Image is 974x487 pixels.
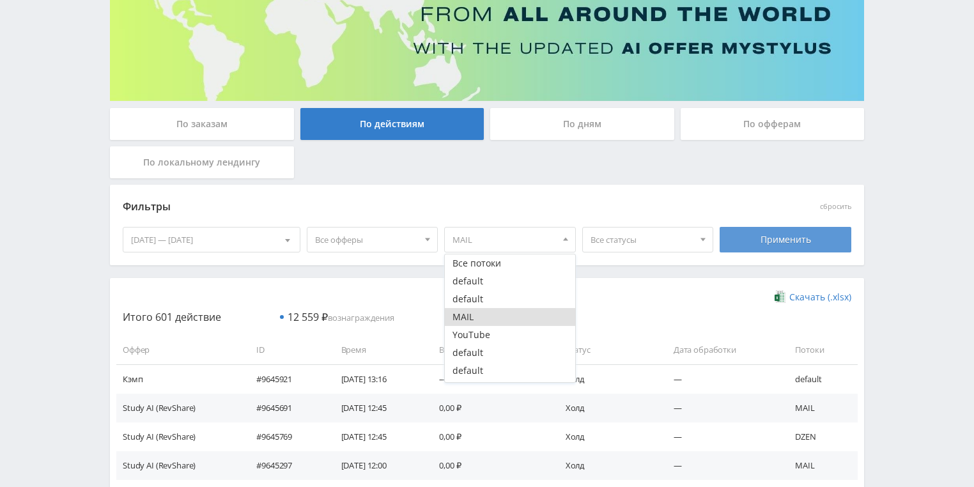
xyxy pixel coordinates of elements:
[661,451,783,480] td: —
[243,364,328,393] td: #9645921
[116,394,243,422] td: Study AI (RevShare)
[445,308,575,326] button: MAIL
[445,272,575,290] button: default
[553,364,661,393] td: Холд
[110,146,294,178] div: По локальному лендингу
[445,380,575,398] button: default
[782,394,858,422] td: MAIL
[452,228,556,252] span: MAIL
[243,394,328,422] td: #9645691
[775,290,785,303] img: xlsx
[426,336,552,364] td: Вознаграждение
[123,310,221,324] span: Итого 601 действие
[426,394,552,422] td: 0,00 ₽
[661,422,783,451] td: —
[661,336,783,364] td: Дата обработки
[661,364,783,393] td: —
[426,364,552,393] td: —
[315,228,419,252] span: Все офферы
[329,394,427,422] td: [DATE] 12:45
[553,336,661,364] td: Статус
[490,108,674,140] div: По дням
[445,362,575,380] button: default
[720,227,851,252] div: Применить
[426,451,552,480] td: 0,00 ₽
[789,292,851,302] span: Скачать (.xlsx)
[243,336,328,364] td: ID
[116,364,243,393] td: Кэмп
[123,228,300,252] div: [DATE] — [DATE]
[553,451,661,480] td: Холд
[782,422,858,451] td: DZEN
[553,422,661,451] td: Холд
[553,394,661,422] td: Холд
[426,422,552,451] td: 0,00 ₽
[329,336,427,364] td: Время
[782,451,858,480] td: MAIL
[820,203,851,211] button: сбросить
[116,451,243,480] td: Study AI (RevShare)
[110,108,294,140] div: По заказам
[329,451,427,480] td: [DATE] 12:00
[243,422,328,451] td: #9645769
[681,108,865,140] div: По офферам
[329,422,427,451] td: [DATE] 12:45
[116,336,243,364] td: Оффер
[445,254,575,272] button: Все потоки
[591,228,694,252] span: Все статусы
[445,344,575,362] button: default
[775,291,851,304] a: Скачать (.xlsx)
[782,336,858,364] td: Потоки
[300,108,484,140] div: По действиям
[243,451,328,480] td: #9645297
[288,310,328,324] span: 12 559 ₽
[116,422,243,451] td: Study AI (RevShare)
[123,197,668,217] div: Фильтры
[445,290,575,308] button: default
[661,394,783,422] td: —
[288,312,394,323] span: вознаграждения
[782,364,858,393] td: default
[329,364,427,393] td: [DATE] 13:16
[445,326,575,344] button: YouTube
